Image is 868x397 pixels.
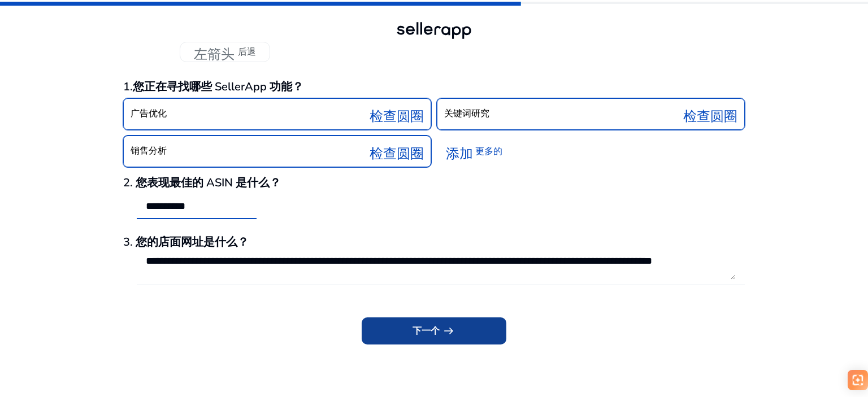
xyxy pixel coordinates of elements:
font: 3. 您的店面网址是什么？ [123,234,249,250]
font: 广告优化 [131,107,167,120]
button: 广告优化检查圆圈 [123,98,431,130]
button: 销售分析检查圆圈 [123,136,431,167]
font: 下一个 [413,325,440,337]
font: 添加 [446,143,473,159]
font: 检查圆圈 [683,106,737,122]
font: 检查圆圈 [370,143,424,159]
font: 左箭头 [194,44,235,60]
button: 关键词研究检查圆圈 [437,98,745,130]
font: 检查圆圈 [370,106,424,122]
button: 左箭头后退 [180,42,270,62]
font: arrow_right_alt [442,323,455,339]
font: 销售分析 [131,145,167,157]
font: 后退 [238,46,256,58]
button: 下一个arrow_right_alt [362,317,506,344]
font: 1.您正在寻找哪些 SellerApp 功能？ [123,79,303,94]
font: 2. 您表现最佳的 ASIN 是什么？ [123,175,281,190]
font: 更多的 [475,145,502,158]
font: 关键词研究 [444,107,489,120]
